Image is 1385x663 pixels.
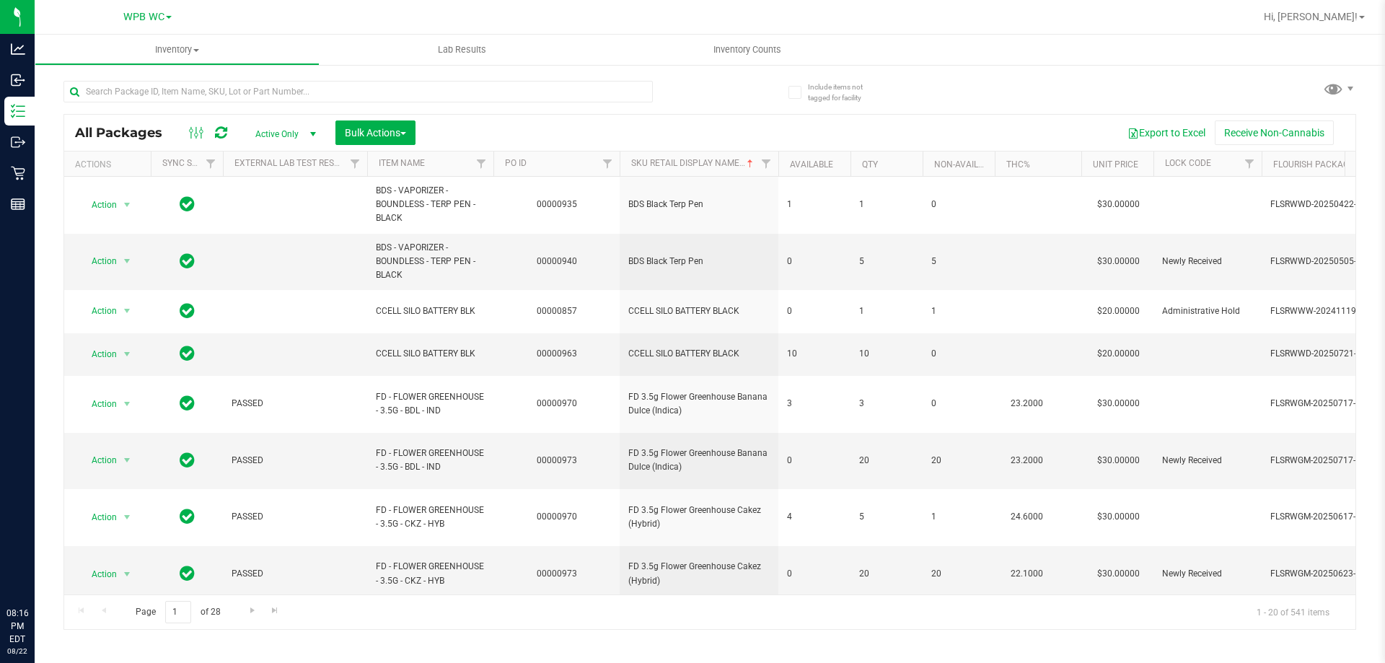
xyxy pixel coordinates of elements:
[787,198,842,211] span: 1
[1003,393,1050,414] span: 23.2000
[79,450,118,470] span: Action
[1238,152,1262,176] a: Filter
[11,135,25,149] inline-svg: Outbound
[931,397,986,410] span: 0
[1090,194,1147,215] span: $30.00000
[505,158,527,168] a: PO ID
[180,301,195,321] span: In Sync
[631,158,756,168] a: Sku Retail Display Name
[180,194,195,214] span: In Sync
[79,507,118,527] span: Action
[35,43,319,56] span: Inventory
[1162,255,1253,268] span: Newly Received
[165,601,191,623] input: 1
[1165,158,1211,168] a: Lock Code
[376,504,485,531] span: FD - FLOWER GREENHOUSE - 3.5G - CKZ - HYB
[628,560,770,587] span: FD 3.5g Flower Greenhouse Cakez (Hybrid)
[787,347,842,361] span: 10
[1003,563,1050,584] span: 22.1000
[6,607,28,646] p: 08:16 PM EDT
[537,398,577,408] a: 00000970
[180,506,195,527] span: In Sync
[787,567,842,581] span: 0
[859,454,914,467] span: 20
[787,397,842,410] span: 3
[537,256,577,266] a: 00000940
[787,510,842,524] span: 4
[79,394,118,414] span: Action
[35,35,320,65] a: Inventory
[1003,450,1050,471] span: 23.2000
[934,159,998,170] a: Non-Available
[376,560,485,587] span: FD - FLOWER GREENHOUSE - 3.5G - CKZ - HYB
[232,397,359,410] span: PASSED
[118,344,136,364] span: select
[320,35,604,65] a: Lab Results
[859,567,914,581] span: 20
[162,158,218,168] a: Sync Status
[537,568,577,579] a: 00000973
[118,564,136,584] span: select
[63,81,653,102] input: Search Package ID, Item Name, SKU, Lot or Part Number...
[1093,159,1138,170] a: Unit Price
[787,454,842,467] span: 0
[1090,251,1147,272] span: $30.00000
[343,152,367,176] a: Filter
[1090,343,1147,364] span: $20.00000
[123,601,232,623] span: Page of 28
[1090,563,1147,584] span: $30.00000
[180,343,195,364] span: In Sync
[118,507,136,527] span: select
[79,564,118,584] span: Action
[1273,159,1364,170] a: Flourish Package ID
[199,152,223,176] a: Filter
[118,394,136,414] span: select
[79,301,118,321] span: Action
[787,304,842,318] span: 0
[790,159,833,170] a: Available
[1118,120,1215,145] button: Export to Excel
[376,184,485,226] span: BDS - VAPORIZER - BOUNDLESS - TERP PEN - BLACK
[1215,120,1334,145] button: Receive Non-Cannabis
[862,159,878,170] a: Qty
[11,104,25,118] inline-svg: Inventory
[537,511,577,522] a: 00000970
[470,152,493,176] a: Filter
[1090,301,1147,322] span: $20.00000
[232,510,359,524] span: PASSED
[859,397,914,410] span: 3
[859,255,914,268] span: 5
[628,447,770,474] span: FD 3.5g Flower Greenhouse Banana Dulce (Indica)
[11,166,25,180] inline-svg: Retail
[1090,393,1147,414] span: $30.00000
[1090,450,1147,471] span: $30.00000
[808,82,880,103] span: Include items not tagged for facility
[931,347,986,361] span: 0
[1162,304,1253,318] span: Administrative Hold
[376,241,485,283] span: BDS - VAPORIZER - BOUNDLESS - TERP PEN - BLACK
[75,159,145,170] div: Actions
[787,255,842,268] span: 0
[75,125,177,141] span: All Packages
[11,42,25,56] inline-svg: Analytics
[931,198,986,211] span: 0
[537,306,577,316] a: 00000857
[376,304,485,318] span: CCELL SILO BATTERY BLK
[694,43,801,56] span: Inventory Counts
[1162,454,1253,467] span: Newly Received
[180,450,195,470] span: In Sync
[628,255,770,268] span: BDS Black Terp Pen
[11,197,25,211] inline-svg: Reports
[1006,159,1030,170] a: THC%
[931,454,986,467] span: 20
[79,251,118,271] span: Action
[118,251,136,271] span: select
[931,255,986,268] span: 5
[931,304,986,318] span: 1
[859,347,914,361] span: 10
[265,601,286,620] a: Go to the last page
[232,454,359,467] span: PASSED
[628,390,770,418] span: FD 3.5g Flower Greenhouse Banana Dulce (Indica)
[6,646,28,657] p: 08/22
[376,390,485,418] span: FD - FLOWER GREENHOUSE - 3.5G - BDL - IND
